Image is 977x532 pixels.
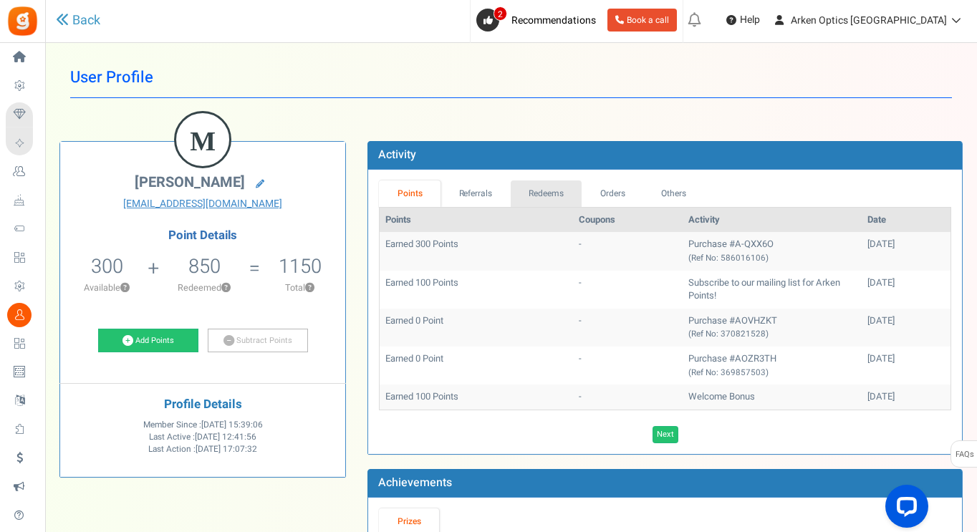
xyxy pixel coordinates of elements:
[494,6,507,21] span: 2
[867,390,945,404] div: [DATE]
[60,229,345,242] h4: Point Details
[379,180,441,207] a: Points
[683,347,862,385] td: Purchase #AOZR3TH
[380,347,573,385] td: Earned 0 Point
[67,281,147,294] p: Available
[380,385,573,410] td: Earned 100 Points
[221,284,231,293] button: ?
[71,398,335,412] h4: Profile Details
[143,419,263,431] span: Member Since :
[688,328,769,340] small: (Ref No: 370821528)
[688,367,769,379] small: (Ref No: 369857503)
[683,232,862,270] td: Purchase #A-QXX6O
[71,197,335,211] a: [EMAIL_ADDRESS][DOMAIN_NAME]
[149,431,256,443] span: Last Active :
[188,256,221,277] h5: 850
[683,385,862,410] td: Welcome Bonus
[378,146,416,163] b: Activity
[135,172,245,193] span: [PERSON_NAME]
[683,208,862,233] th: Activity
[955,441,974,468] span: FAQs
[195,431,256,443] span: [DATE] 12:41:56
[573,347,683,385] td: -
[867,352,945,366] div: [DATE]
[867,276,945,290] div: [DATE]
[378,474,452,491] b: Achievements
[380,232,573,270] td: Earned 300 Points
[683,271,862,309] td: Subscribe to our mailing list for Arken Points!
[6,5,39,37] img: Gratisfaction
[573,385,683,410] td: -
[305,284,314,293] button: ?
[208,329,308,353] a: Subtract Points
[511,180,582,207] a: Redeems
[161,281,248,294] p: Redeemed
[176,113,229,169] figcaption: M
[582,180,643,207] a: Orders
[148,443,257,455] span: Last Action :
[867,314,945,328] div: [DATE]
[91,252,123,281] span: 300
[279,256,322,277] h5: 1150
[573,309,683,347] td: -
[573,208,683,233] th: Coupons
[862,208,950,233] th: Date
[380,271,573,309] td: Earned 100 Points
[607,9,677,32] a: Book a call
[573,232,683,270] td: -
[201,419,263,431] span: [DATE] 15:39:06
[98,329,198,353] a: Add Points
[683,309,862,347] td: Purchase #AOVHZKT
[196,443,257,455] span: [DATE] 17:07:32
[791,13,947,28] span: Arken Optics [GEOGRAPHIC_DATA]
[511,13,596,28] span: Recommendations
[120,284,130,293] button: ?
[476,9,602,32] a: 2 Recommendations
[262,281,339,294] p: Total
[688,252,769,264] small: (Ref No: 586016106)
[441,180,511,207] a: Referrals
[721,9,766,32] a: Help
[380,309,573,347] td: Earned 0 Point
[643,180,705,207] a: Others
[653,426,678,443] a: Next
[380,208,573,233] th: Points
[573,271,683,309] td: -
[736,13,760,27] span: Help
[867,238,945,251] div: [DATE]
[70,57,952,98] h1: User Profile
